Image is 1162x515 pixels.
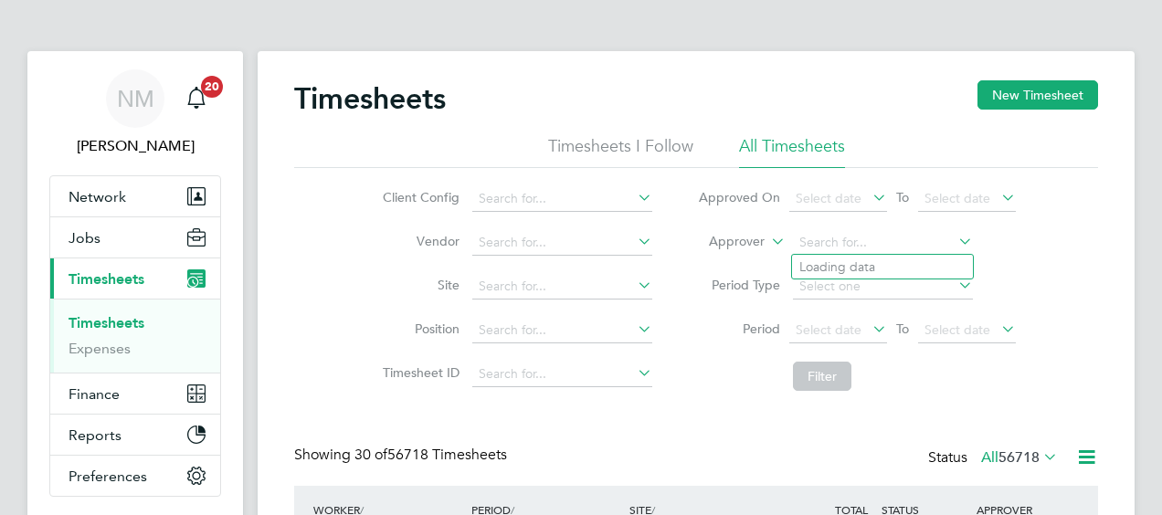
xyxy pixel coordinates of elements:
label: Approved On [698,189,780,205]
li: All Timesheets [739,135,845,168]
span: Finance [69,385,120,403]
span: 30 of [354,446,387,464]
span: 56718 [998,448,1040,467]
input: Search for... [472,186,652,212]
span: Preferences [69,468,147,485]
button: Reports [50,415,220,455]
button: Network [50,176,220,216]
span: To [891,185,914,209]
h2: Timesheets [294,80,446,117]
a: 20 [178,69,215,128]
span: Network [69,188,126,205]
button: New Timesheet [977,80,1098,110]
span: To [891,317,914,341]
span: Jobs [69,229,100,247]
span: Select date [796,321,861,338]
button: Jobs [50,217,220,257]
label: Site [377,277,460,293]
span: Reports [69,426,121,444]
label: Position [377,321,460,337]
span: Select date [924,321,990,338]
button: Filter [793,362,851,391]
span: 56718 Timesheets [354,446,507,464]
a: Expenses [69,340,131,357]
span: Nicholas Morgan [49,135,221,157]
div: Showing [294,446,511,465]
label: Client Config [377,189,460,205]
label: Timesheet ID [377,364,460,381]
li: Timesheets I Follow [548,135,693,168]
span: Select date [796,190,861,206]
label: Approver [682,233,765,251]
button: Preferences [50,456,220,496]
span: 20 [201,76,223,98]
span: Timesheets [69,270,144,288]
div: Status [928,446,1062,471]
button: Finance [50,373,220,414]
input: Search for... [472,274,652,300]
input: Search for... [793,230,973,256]
button: Timesheets [50,258,220,299]
label: Vendor [377,233,460,249]
li: Loading data [792,255,973,279]
label: Period [698,321,780,337]
input: Search for... [472,318,652,343]
a: Timesheets [69,314,144,331]
label: All [981,448,1058,467]
input: Select one [793,274,973,300]
a: NM[PERSON_NAME] [49,69,221,157]
span: NM [117,87,154,110]
span: Select date [924,190,990,206]
input: Search for... [472,362,652,387]
input: Search for... [472,230,652,256]
div: Timesheets [50,299,220,373]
